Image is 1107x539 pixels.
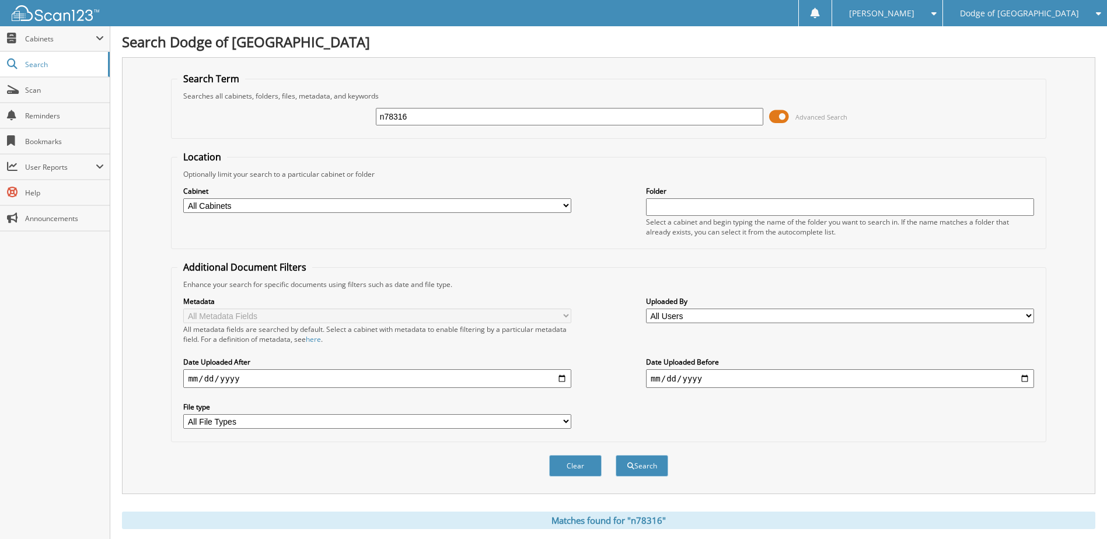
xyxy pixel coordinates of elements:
[849,10,914,17] span: [PERSON_NAME]
[646,186,1034,196] label: Folder
[183,186,571,196] label: Cabinet
[25,213,104,223] span: Announcements
[177,150,227,163] legend: Location
[25,85,104,95] span: Scan
[25,188,104,198] span: Help
[183,357,571,367] label: Date Uploaded After
[549,455,602,477] button: Clear
[25,60,102,69] span: Search
[25,34,96,44] span: Cabinets
[646,369,1034,388] input: end
[25,136,104,146] span: Bookmarks
[177,91,1039,101] div: Searches all cabinets, folders, files, metadata, and keywords
[183,296,571,306] label: Metadata
[183,369,571,388] input: start
[122,512,1095,529] div: Matches found for "n78316"
[25,162,96,172] span: User Reports
[616,455,668,477] button: Search
[646,296,1034,306] label: Uploaded By
[795,113,847,121] span: Advanced Search
[646,357,1034,367] label: Date Uploaded Before
[183,402,571,412] label: File type
[306,334,321,344] a: here
[960,10,1079,17] span: Dodge of [GEOGRAPHIC_DATA]
[183,324,571,344] div: All metadata fields are searched by default. Select a cabinet with metadata to enable filtering b...
[177,72,245,85] legend: Search Term
[25,111,104,121] span: Reminders
[177,279,1039,289] div: Enhance your search for specific documents using filters such as date and file type.
[122,32,1095,51] h1: Search Dodge of [GEOGRAPHIC_DATA]
[12,5,99,21] img: scan123-logo-white.svg
[646,217,1034,237] div: Select a cabinet and begin typing the name of the folder you want to search in. If the name match...
[177,169,1039,179] div: Optionally limit your search to a particular cabinet or folder
[177,261,312,274] legend: Additional Document Filters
